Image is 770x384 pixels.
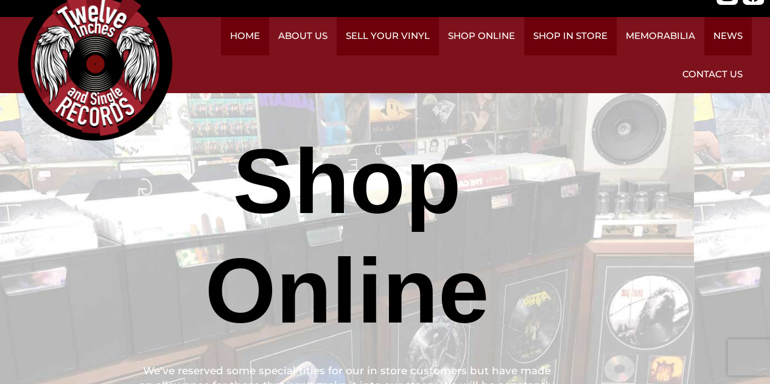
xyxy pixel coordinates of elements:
a: Shop in Store [524,17,617,55]
a: Sell Your Vinyl [337,17,439,55]
a: About Us [269,17,337,55]
a: Memorabilia [617,17,704,55]
a: Home [221,17,269,55]
a: News [704,17,752,55]
div: Shop Online [138,127,556,346]
a: Contact Us [673,55,752,94]
a: Shop Online [439,17,524,55]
